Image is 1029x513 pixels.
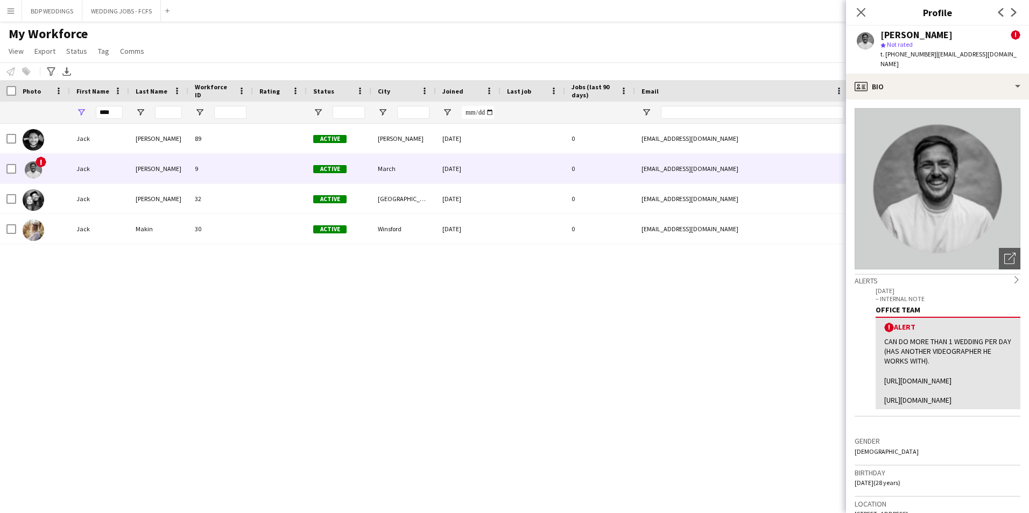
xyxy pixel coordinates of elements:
[397,106,429,119] input: City Filter Input
[333,106,365,119] input: Status Filter Input
[855,468,1020,478] h3: Birthday
[23,87,41,95] span: Photo
[30,44,60,58] a: Export
[884,323,894,332] span: !
[45,65,58,78] app-action-btn: Advanced filters
[635,124,850,153] div: [EMAIL_ADDRESS][DOMAIN_NAME]
[136,87,167,95] span: Last Name
[880,50,1017,68] span: | [EMAIL_ADDRESS][DOMAIN_NAME]
[855,436,1020,446] h3: Gender
[846,74,1029,99] div: Bio
[436,154,501,183] div: [DATE]
[259,87,280,95] span: Rating
[880,50,936,58] span: t. [PHONE_NUMBER]
[23,129,44,151] img: Jack Clegg
[436,184,501,213] div: [DATE]
[98,46,109,56] span: Tag
[23,189,44,211] img: Jack Hewett
[129,154,188,183] div: [PERSON_NAME]
[880,30,953,40] div: [PERSON_NAME]
[313,108,323,117] button: Open Filter Menu
[565,154,635,183] div: 0
[855,274,1020,286] div: Alerts
[70,214,129,244] div: Jack
[70,124,129,153] div: Jack
[195,83,234,99] span: Workforce ID
[34,46,55,56] span: Export
[96,106,123,119] input: First Name Filter Input
[887,40,913,48] span: Not rated
[442,108,452,117] button: Open Filter Menu
[884,337,1012,405] div: CAN DO MORE THAN 1 WEDDING PER DAY (HAS ANOTHER VIDEOGRAPHER HE WORKS WITH). [URL][DOMAIN_NAME] [...
[120,46,144,56] span: Comms
[136,108,145,117] button: Open Filter Menu
[855,108,1020,269] img: Crew avatar or photo
[188,124,253,153] div: 89
[94,44,114,58] a: Tag
[565,184,635,213] div: 0
[876,287,1020,295] p: [DATE]
[846,5,1029,19] h3: Profile
[507,87,531,95] span: Last job
[436,124,501,153] div: [DATE]
[313,225,347,233] span: Active
[129,184,188,213] div: [PERSON_NAME]
[876,305,1020,315] div: OFFICE TEAM
[66,46,87,56] span: Status
[188,154,253,183] div: 9
[129,214,188,244] div: Makin
[378,87,390,95] span: City
[884,322,1012,332] div: Alert
[371,124,436,153] div: [PERSON_NAME]
[4,44,28,58] a: View
[565,124,635,153] div: 0
[572,83,616,99] span: Jobs (last 90 days)
[442,87,463,95] span: Joined
[855,447,919,455] span: [DEMOGRAPHIC_DATA]
[188,214,253,244] div: 30
[76,87,109,95] span: First Name
[855,499,1020,509] h3: Location
[371,214,436,244] div: Winsford
[635,214,850,244] div: [EMAIL_ADDRESS][DOMAIN_NAME]
[661,106,844,119] input: Email Filter Input
[313,87,334,95] span: Status
[82,1,161,22] button: WEDDING JOBS - FCFS
[116,44,149,58] a: Comms
[313,165,347,173] span: Active
[214,106,246,119] input: Workforce ID Filter Input
[70,184,129,213] div: Jack
[36,156,46,167] span: !
[642,108,651,117] button: Open Filter Menu
[565,214,635,244] div: 0
[313,135,347,143] span: Active
[9,46,24,56] span: View
[22,1,82,22] button: BDP WEDDINGS
[60,65,73,78] app-action-btn: Export XLSX
[313,195,347,203] span: Active
[129,124,188,153] div: [PERSON_NAME]
[855,479,900,487] span: [DATE] (28 years)
[195,108,205,117] button: Open Filter Menu
[999,248,1020,269] div: Open photos pop-in
[155,106,182,119] input: Last Name Filter Input
[378,108,387,117] button: Open Filter Menu
[635,184,850,213] div: [EMAIL_ADDRESS][DOMAIN_NAME]
[462,106,494,119] input: Joined Filter Input
[70,154,129,183] div: Jack
[371,184,436,213] div: [GEOGRAPHIC_DATA]
[76,108,86,117] button: Open Filter Menu
[62,44,91,58] a: Status
[188,184,253,213] div: 32
[1011,30,1020,40] span: !
[9,26,88,42] span: My Workforce
[642,87,659,95] span: Email
[23,159,44,181] img: Jack Fisher
[876,295,1020,303] p: – INTERNAL NOTE
[635,154,850,183] div: [EMAIL_ADDRESS][DOMAIN_NAME]
[371,154,436,183] div: March
[436,214,501,244] div: [DATE]
[23,219,44,241] img: Jack Makin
